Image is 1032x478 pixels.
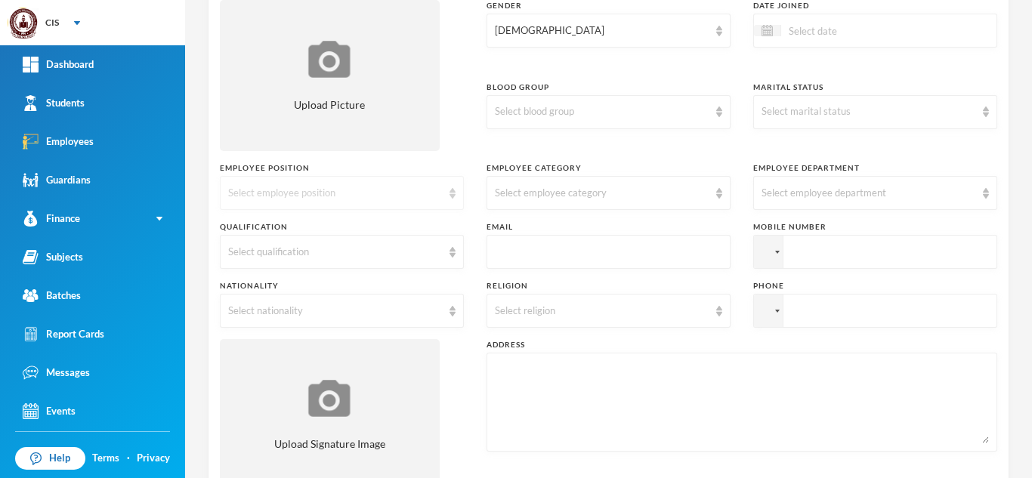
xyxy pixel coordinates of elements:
[15,447,85,470] a: Help
[137,451,170,466] a: Privacy
[23,249,83,265] div: Subjects
[127,451,130,466] div: ·
[220,162,464,174] div: Employee Position
[92,451,119,466] a: Terms
[753,221,997,233] div: Mobile Number
[487,221,731,233] div: Email
[762,104,975,119] div: Select marital status
[220,221,464,233] div: Qualification
[23,326,104,342] div: Report Cards
[228,245,442,260] div: Select qualification
[23,211,80,227] div: Finance
[753,162,997,174] div: Employee Department
[45,16,59,29] div: CIS
[304,39,354,80] img: upload
[495,104,709,119] div: Select blood group
[23,403,76,419] div: Events
[23,288,81,304] div: Batches
[294,97,365,113] span: Upload Picture
[781,22,908,39] input: Select date
[487,162,731,174] div: Employee Category
[495,23,709,39] div: [DEMOGRAPHIC_DATA]
[23,134,94,150] div: Employees
[23,57,94,72] div: Dashboard
[228,186,442,201] div: Select employee position
[762,186,975,201] div: Select employee department
[304,378,354,419] img: upload
[495,186,709,201] div: Select employee category
[23,95,85,111] div: Students
[487,339,997,350] div: Address
[23,365,90,381] div: Messages
[228,304,442,319] div: Select nationality
[23,172,91,188] div: Guardians
[487,280,731,291] div: Religion
[753,280,997,291] div: Phone
[753,82,997,93] div: Marital Status
[8,8,39,39] img: logo
[220,280,464,291] div: Nationality
[274,436,385,452] span: Upload Signature Image
[495,304,709,319] div: Select religion
[487,82,731,93] div: Blood Group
